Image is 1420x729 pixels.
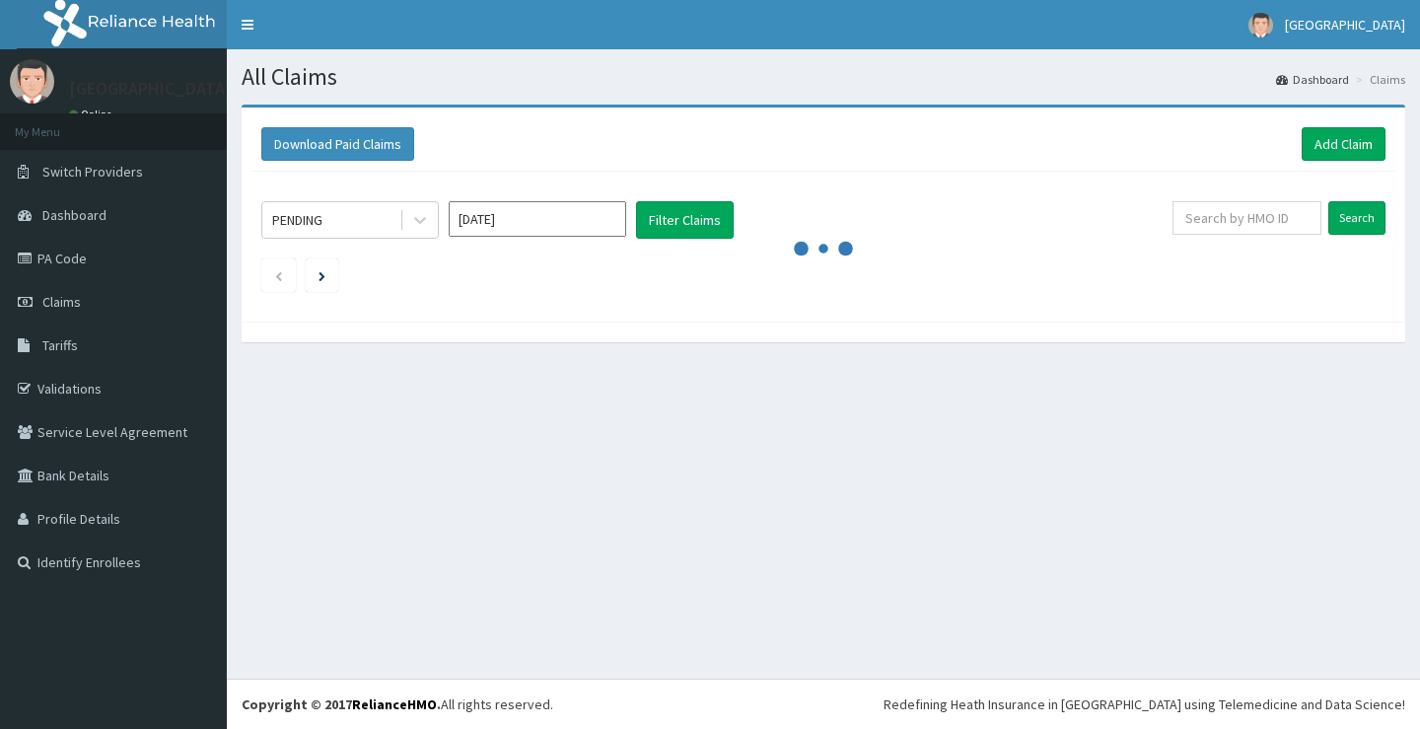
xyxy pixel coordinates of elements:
[69,80,232,98] p: [GEOGRAPHIC_DATA]
[1276,71,1349,88] a: Dashboard
[42,336,78,354] span: Tariffs
[352,695,437,713] a: RelianceHMO
[794,219,853,278] svg: audio-loading
[319,266,325,284] a: Next page
[1285,16,1405,34] span: [GEOGRAPHIC_DATA]
[1328,201,1385,235] input: Search
[261,127,414,161] button: Download Paid Claims
[1248,13,1273,37] img: User Image
[42,206,106,224] span: Dashboard
[10,59,54,104] img: User Image
[242,695,441,713] strong: Copyright © 2017 .
[242,64,1405,90] h1: All Claims
[1172,201,1321,235] input: Search by HMO ID
[69,108,116,121] a: Online
[272,210,322,230] div: PENDING
[227,679,1420,729] footer: All rights reserved.
[1302,127,1385,161] a: Add Claim
[449,201,626,237] input: Select Month and Year
[274,266,283,284] a: Previous page
[636,201,734,239] button: Filter Claims
[884,694,1405,714] div: Redefining Heath Insurance in [GEOGRAPHIC_DATA] using Telemedicine and Data Science!
[42,163,143,181] span: Switch Providers
[42,293,81,311] span: Claims
[1351,71,1405,88] li: Claims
